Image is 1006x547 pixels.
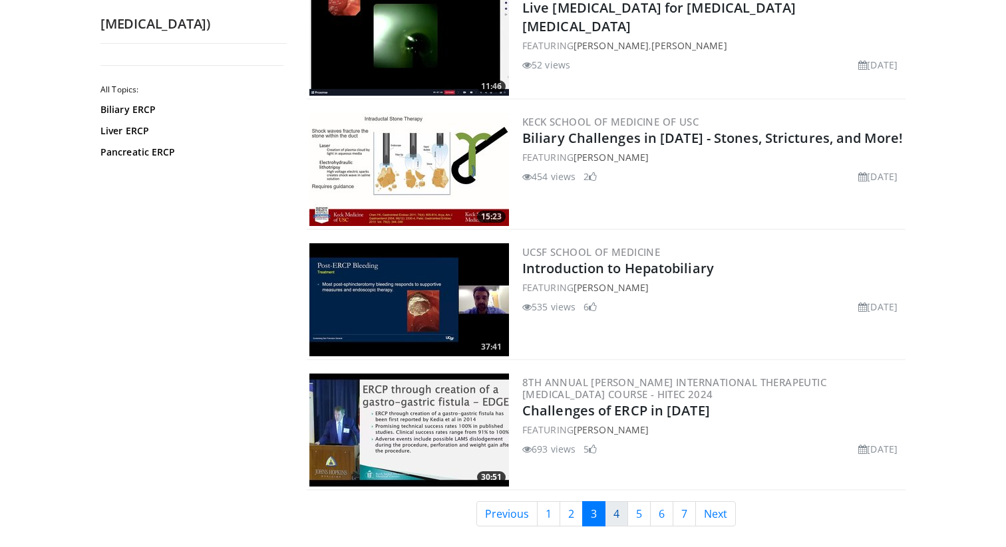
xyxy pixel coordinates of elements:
li: 454 views [522,169,576,183]
li: [DATE] [858,169,898,183]
li: 52 views [522,58,570,72]
a: 37:41 [309,243,509,356]
a: 30:51 [309,374,509,487]
span: 15:23 [477,211,506,223]
div: FEATURING [522,280,903,294]
img: d1b1a251-d710-4ff6-90e2-a47068157874.300x170_q85_crop-smart_upscale.jpg [309,374,509,487]
li: 535 views [522,300,576,314]
a: Keck School of Medicine of USC [522,115,699,128]
li: 5 [584,442,597,456]
div: FEATURING , [522,39,903,53]
a: 1 [537,501,560,526]
a: Challenges of ERCP in [DATE] [522,401,710,419]
a: [PERSON_NAME] [574,423,649,436]
a: 5 [627,501,651,526]
a: Biliary ERCP [100,103,280,116]
a: Introduction to Hepatobiliary [522,259,714,277]
a: 15:23 [309,113,509,226]
a: 8th Annual [PERSON_NAME] International Therapeutic [MEDICAL_DATA] Course - HITEC 2024 [522,376,826,401]
img: 67fa678f-adbf-4cff-8919-827646b361a9.300x170_q85_crop-smart_upscale.jpg [309,243,509,356]
a: [PERSON_NAME] [574,281,649,294]
span: 37:41 [477,341,506,353]
li: [DATE] [858,58,898,72]
a: Biliary Challenges in [DATE] - Stones, Strictures, and More! [522,129,903,147]
a: 7 [673,501,696,526]
li: [DATE] [858,442,898,456]
nav: Search results pages [307,501,906,526]
a: 4 [605,501,628,526]
h2: All Topics: [100,84,283,95]
a: Pancreatic ERCP [100,146,280,159]
span: 30:51 [477,471,506,483]
li: 2 [584,169,597,183]
a: [PERSON_NAME] [574,151,649,164]
a: [PERSON_NAME] [574,39,649,52]
a: [PERSON_NAME] [651,39,727,52]
span: 11:46 [477,80,506,92]
li: [DATE] [858,300,898,314]
a: UCSF School of Medicine [522,245,660,259]
div: FEATURING [522,150,903,164]
li: 6 [584,300,597,314]
h2: [MEDICAL_DATA]) [100,15,287,33]
div: FEATURING [522,423,903,437]
a: Next [695,501,736,526]
li: 693 views [522,442,576,456]
img: 434bc561-f00a-4156-be31-bc1d80b9ceeb.300x170_q85_crop-smart_upscale.jpg [309,113,509,226]
a: 6 [650,501,673,526]
a: Previous [476,501,538,526]
a: 3 [582,501,605,526]
a: Liver ERCP [100,124,280,138]
a: 2 [560,501,583,526]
